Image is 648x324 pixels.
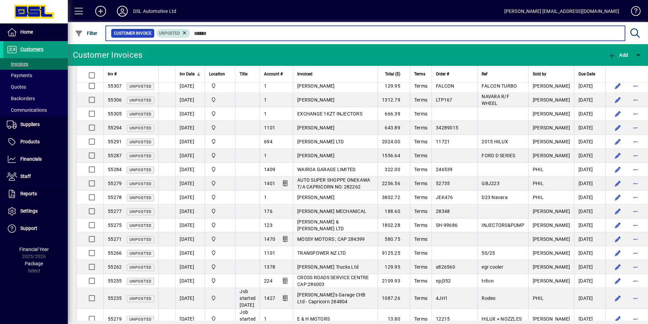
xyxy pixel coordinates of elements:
span: 52735 [436,181,450,186]
span: [PERSON_NAME] [533,97,570,103]
span: 50/25 [482,250,495,256]
td: [DATE] [574,135,605,149]
td: [DATE] [175,163,205,177]
span: [PERSON_NAME] [297,97,335,103]
span: Invoiced [297,70,312,78]
span: npj352 [436,278,451,284]
span: [PERSON_NAME] [533,111,570,116]
mat-chip: Customer Invoice Status: Unposted [156,29,190,38]
td: 580.75 [378,232,410,246]
span: Terms [414,278,427,284]
button: More options [630,293,641,304]
div: DSL Automotive Ltd [133,6,176,17]
td: [DATE] [574,260,605,274]
span: EXCHANGE 1KZT INJECTORS [297,111,362,116]
span: Due Date [579,70,595,78]
button: Edit [612,192,623,203]
td: [DATE] [574,218,605,232]
span: [PERSON_NAME] [533,236,570,242]
span: Terms [414,83,427,89]
a: Staff [3,168,68,185]
button: Edit [612,150,623,161]
td: [DATE] [175,260,205,274]
td: 2109.93 [378,274,410,288]
span: 55235 [108,295,122,301]
div: [PERSON_NAME] [EMAIL_ADDRESS][DOMAIN_NAME] [504,6,619,17]
button: Edit [612,94,623,105]
button: More options [630,220,641,231]
span: SH-99686 [436,222,458,228]
button: More options [630,164,641,175]
span: 224 [264,278,272,284]
span: 1 [264,153,267,158]
span: 55277 [108,209,122,214]
span: Unposted [129,237,151,242]
span: Terms [414,250,427,256]
span: [PERSON_NAME] [533,222,570,228]
span: Reports [20,191,37,196]
span: Financial Year [19,247,49,252]
span: Inv # [108,70,117,78]
td: [DATE] [175,274,205,288]
span: [PERSON_NAME] [533,209,570,214]
span: Unposted [129,279,151,284]
span: FALCON [436,83,454,89]
a: Invoices [3,58,68,70]
span: 12215 [436,316,450,322]
td: [DATE] [574,79,605,93]
button: Add [606,49,630,61]
a: Payments [3,70,68,81]
td: [DATE] [574,93,605,107]
div: Due Date [579,70,601,78]
span: 55305 [108,111,122,116]
span: [PERSON_NAME] [533,250,570,256]
span: [PERSON_NAME] [533,125,570,130]
span: 55219 [108,316,122,322]
span: 55294 [108,125,122,130]
span: 55278 [108,195,122,200]
span: Unposted [129,112,151,116]
span: Order # [436,70,449,78]
button: More options [630,150,641,161]
span: 55306 [108,97,122,103]
span: Central [209,294,231,302]
button: Edit [612,206,623,217]
a: Settings [3,203,68,220]
button: More options [630,192,641,203]
span: [PERSON_NAME]'s Garage CHB Ltd - Capricorn 284804 [297,292,366,304]
span: Location [209,70,225,78]
span: 55271 [108,236,122,242]
span: 55291 [108,139,122,144]
td: [DATE] [175,232,205,246]
span: [PERSON_NAME] [297,83,335,89]
span: Central [209,315,231,323]
button: More options [630,248,641,258]
span: 1101 [264,250,275,256]
span: FORD D SERIES [482,153,515,158]
span: Title [240,70,247,78]
span: Unposted [159,31,180,36]
div: Ref [482,70,524,78]
span: [PERSON_NAME] [297,153,335,158]
span: Staff [20,174,31,179]
td: 9125.25 [378,246,410,260]
span: Terms [414,295,427,301]
td: [DATE] [175,191,205,204]
button: More options [630,206,641,217]
span: Unposted [129,196,151,200]
div: Total ($) [382,70,406,78]
span: HILUX + NOZZLES [482,316,522,322]
span: 1101 [264,125,275,130]
span: 123 [264,222,272,228]
td: [DATE] [574,191,605,204]
a: Backorders [3,93,68,104]
span: JEK476 [436,195,453,200]
span: Unposted [129,210,151,214]
td: [DATE] [175,246,205,260]
button: More options [630,178,641,189]
a: Financials [3,151,68,168]
div: Location [209,70,231,78]
span: Central [209,208,231,215]
span: 1470 [264,236,275,242]
td: [DATE] [175,177,205,191]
